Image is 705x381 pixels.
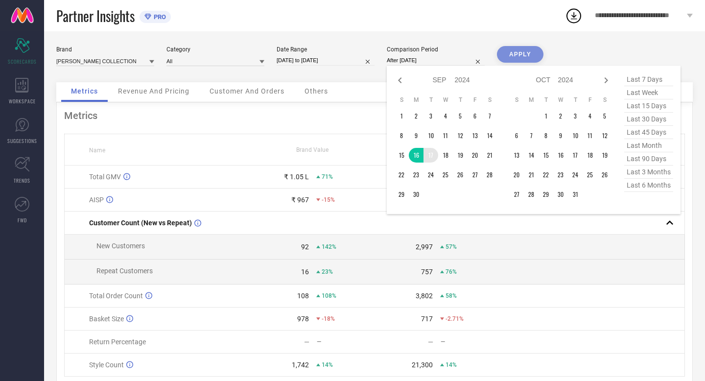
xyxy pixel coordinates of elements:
span: AISP [89,196,104,204]
td: Sat Sep 14 2024 [482,128,497,143]
td: Thu Oct 31 2024 [568,187,583,202]
span: 142% [322,243,336,250]
div: 92 [301,243,309,251]
td: Fri Sep 20 2024 [468,148,482,163]
td: Fri Sep 06 2024 [468,109,482,123]
div: — [428,338,433,346]
span: Customer Count (New vs Repeat) [89,219,192,227]
td: Sun Sep 29 2024 [394,187,409,202]
span: 23% [322,268,333,275]
td: Fri Sep 13 2024 [468,128,482,143]
td: Tue Sep 24 2024 [423,167,438,182]
th: Thursday [453,96,468,104]
td: Thu Oct 17 2024 [568,148,583,163]
div: 16 [301,268,309,276]
span: 14% [322,361,333,368]
td: Sun Oct 27 2024 [509,187,524,202]
td: Thu Sep 05 2024 [453,109,468,123]
td: Mon Sep 16 2024 [409,148,423,163]
td: Mon Sep 30 2024 [409,187,423,202]
td: Wed Oct 16 2024 [553,148,568,163]
td: Thu Oct 03 2024 [568,109,583,123]
span: Style Count [89,361,124,369]
span: Basket Size [89,315,124,323]
td: Mon Sep 02 2024 [409,109,423,123]
span: FWD [18,216,27,224]
td: Thu Sep 19 2024 [453,148,468,163]
span: 58% [446,292,457,299]
div: 757 [421,268,433,276]
div: Category [166,46,264,53]
td: Sat Oct 19 2024 [597,148,612,163]
span: Brand Value [296,146,329,153]
span: last 15 days [624,99,673,113]
span: -18% [322,315,335,322]
td: Sun Oct 13 2024 [509,148,524,163]
th: Saturday [482,96,497,104]
th: Friday [468,96,482,104]
td: Sun Oct 06 2024 [509,128,524,143]
td: Thu Sep 26 2024 [453,167,468,182]
td: Mon Oct 07 2024 [524,128,539,143]
td: Tue Oct 15 2024 [539,148,553,163]
div: 1,742 [292,361,309,369]
span: WORKSPACE [9,97,36,105]
td: Sun Sep 15 2024 [394,148,409,163]
span: Metrics [71,87,98,95]
td: Fri Oct 18 2024 [583,148,597,163]
div: — [304,338,309,346]
div: 2,997 [416,243,433,251]
span: Total GMV [89,173,121,181]
td: Sun Sep 22 2024 [394,167,409,182]
div: Date Range [277,46,375,53]
td: Sat Oct 26 2024 [597,167,612,182]
td: Tue Oct 29 2024 [539,187,553,202]
td: Wed Sep 25 2024 [438,167,453,182]
div: 3,802 [416,292,433,300]
span: 71% [322,173,333,180]
input: Select comparison period [387,55,485,66]
span: SUGGESTIONS [7,137,37,144]
span: New Customers [96,242,145,250]
td: Tue Sep 03 2024 [423,109,438,123]
span: 76% [446,268,457,275]
td: Wed Sep 18 2024 [438,148,453,163]
td: Sat Sep 07 2024 [482,109,497,123]
td: Mon Oct 14 2024 [524,148,539,163]
th: Wednesday [438,96,453,104]
th: Monday [524,96,539,104]
span: last 6 months [624,179,673,192]
td: Thu Oct 10 2024 [568,128,583,143]
td: Mon Oct 28 2024 [524,187,539,202]
span: last 3 months [624,166,673,179]
th: Monday [409,96,423,104]
td: Sun Oct 20 2024 [509,167,524,182]
td: Fri Sep 27 2024 [468,167,482,182]
td: Sat Sep 28 2024 [482,167,497,182]
th: Thursday [568,96,583,104]
span: 108% [322,292,336,299]
td: Wed Sep 11 2024 [438,128,453,143]
th: Wednesday [553,96,568,104]
th: Tuesday [423,96,438,104]
span: -15% [322,196,335,203]
span: Total Order Count [89,292,143,300]
td: Fri Oct 11 2024 [583,128,597,143]
span: Return Percentage [89,338,146,346]
td: Thu Sep 12 2024 [453,128,468,143]
td: Tue Oct 08 2024 [539,128,553,143]
th: Saturday [597,96,612,104]
span: Others [305,87,328,95]
td: Tue Sep 10 2024 [423,128,438,143]
div: 21,300 [412,361,433,369]
td: Wed Oct 30 2024 [553,187,568,202]
div: ₹ 967 [291,196,309,204]
div: Brand [56,46,154,53]
td: Sat Sep 21 2024 [482,148,497,163]
div: Next month [600,74,612,86]
td: Fri Oct 04 2024 [583,109,597,123]
th: Tuesday [539,96,553,104]
span: Customer And Orders [210,87,284,95]
span: Revenue And Pricing [118,87,189,95]
td: Tue Oct 22 2024 [539,167,553,182]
